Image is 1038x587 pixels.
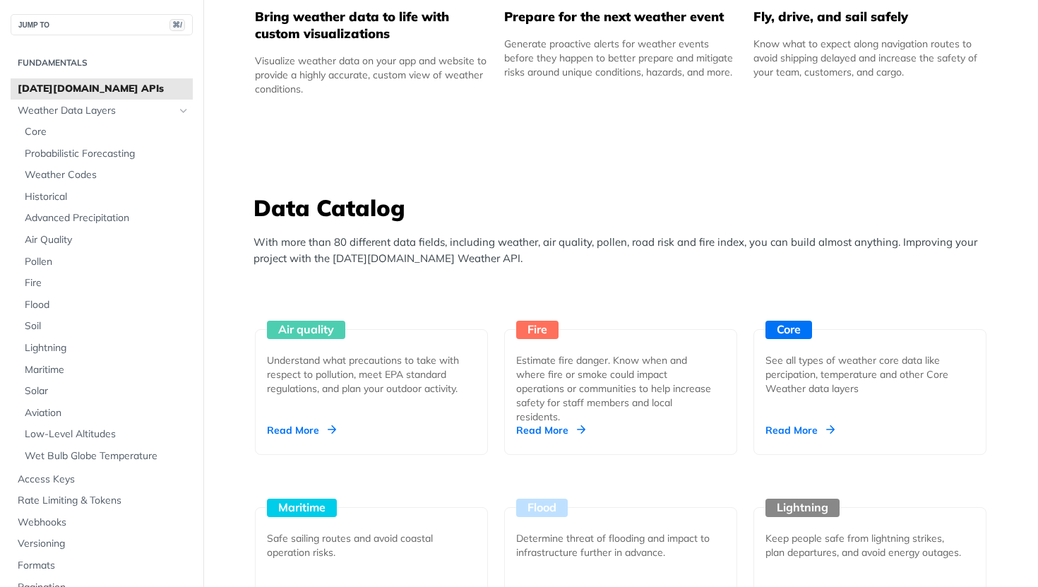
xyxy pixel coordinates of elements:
[25,341,189,355] span: Lightning
[765,531,963,559] div: Keep people safe from lightning strikes, plan departures, and avoid energy outages.
[18,494,189,508] span: Rate Limiting & Tokens
[25,363,189,377] span: Maritime
[18,403,193,424] a: Aviation
[25,427,189,441] span: Low-Level Altitudes
[267,531,465,559] div: Safe sailing routes and avoid coastal operation risks.
[516,321,559,339] div: Fire
[11,469,193,490] a: Access Keys
[748,277,992,455] a: Core See all types of weather core data like percipation, temperature and other Core Weather data...
[18,295,193,316] a: Flood
[18,424,193,445] a: Low-Level Altitudes
[11,100,193,121] a: Weather Data LayersHide subpages for Weather Data Layers
[253,235,995,266] p: With more than 80 different data fields, including weather, air quality, pollen, road risk and fi...
[25,276,189,290] span: Fire
[18,360,193,381] a: Maritime
[504,8,737,25] h5: Prepare for the next weather event
[253,192,995,223] h3: Data Catalog
[516,423,585,437] div: Read More
[18,316,193,337] a: Soil
[25,168,189,182] span: Weather Codes
[267,499,337,517] div: Maritime
[18,446,193,467] a: Wet Bulb Globe Temperature
[11,57,193,69] h2: Fundamentals
[516,353,714,424] div: Estimate fire danger. Know when and where fire or smoke could impact operations or communities to...
[18,251,193,273] a: Pollen
[753,37,986,79] div: Know what to expect along navigation routes to avoid shipping delayed and increase the safety of ...
[18,186,193,208] a: Historical
[765,499,840,517] div: Lightning
[18,104,174,118] span: Weather Data Layers
[25,384,189,398] span: Solar
[11,490,193,511] a: Rate Limiting & Tokens
[25,406,189,420] span: Aviation
[11,555,193,576] a: Formats
[267,321,345,339] div: Air quality
[249,277,494,455] a: Air quality Understand what precautions to take with respect to pollution, meet EPA standard regu...
[267,353,465,396] div: Understand what precautions to take with respect to pollution, meet EPA standard regulations, and...
[11,78,193,100] a: [DATE][DOMAIN_NAME] APIs
[18,537,189,551] span: Versioning
[765,321,812,339] div: Core
[25,147,189,161] span: Probabilistic Forecasting
[18,208,193,229] a: Advanced Precipitation
[25,449,189,463] span: Wet Bulb Globe Temperature
[11,512,193,533] a: Webhooks
[18,82,189,96] span: [DATE][DOMAIN_NAME] APIs
[25,255,189,269] span: Pollen
[18,473,189,487] span: Access Keys
[255,8,488,42] h5: Bring weather data to life with custom visualizations
[18,143,193,165] a: Probabilistic Forecasting
[765,423,835,437] div: Read More
[18,121,193,143] a: Core
[516,499,568,517] div: Flood
[169,19,185,31] span: ⌘/
[765,353,963,396] div: See all types of weather core data like percipation, temperature and other Core Weather data layers
[499,277,743,455] a: Fire Estimate fire danger. Know when and where fire or smoke could impact operations or communiti...
[25,298,189,312] span: Flood
[18,273,193,294] a: Fire
[753,8,986,25] h5: Fly, drive, and sail safely
[11,14,193,35] button: JUMP TO⌘/
[25,125,189,139] span: Core
[11,533,193,555] a: Versioning
[18,338,193,359] a: Lightning
[255,54,488,96] div: Visualize weather data on your app and website to provide a highly accurate, custom view of weath...
[18,230,193,251] a: Air Quality
[504,37,737,79] div: Generate proactive alerts for weather events before they happen to better prepare and mitigate ri...
[25,233,189,247] span: Air Quality
[516,531,714,559] div: Determine threat of flooding and impact to infrastructure further in advance.
[18,516,189,530] span: Webhooks
[267,423,336,437] div: Read More
[18,165,193,186] a: Weather Codes
[178,105,189,117] button: Hide subpages for Weather Data Layers
[25,319,189,333] span: Soil
[18,381,193,402] a: Solar
[25,190,189,204] span: Historical
[25,211,189,225] span: Advanced Precipitation
[18,559,189,573] span: Formats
